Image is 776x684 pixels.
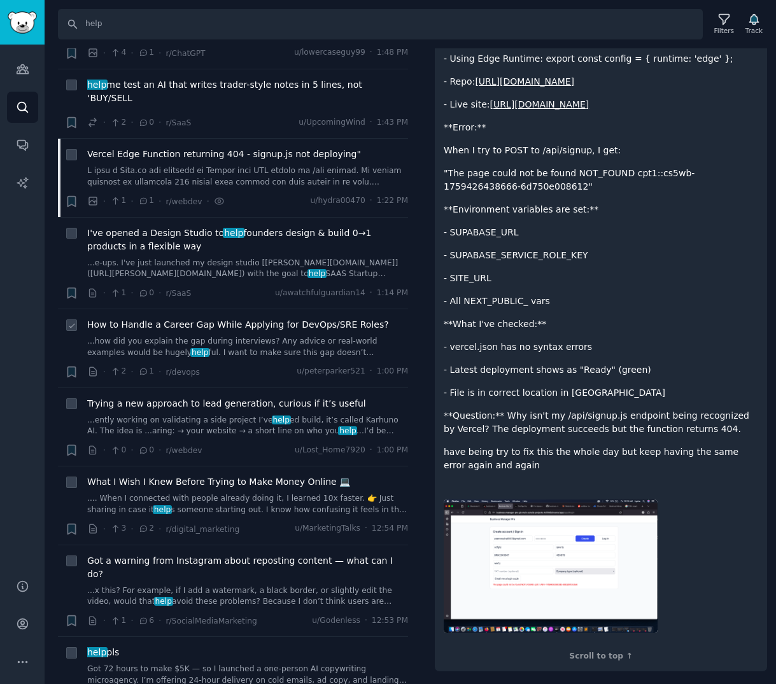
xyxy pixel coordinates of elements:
p: - SUPABASE_URL [444,226,758,239]
span: 1 [110,195,126,207]
span: · [365,523,367,534]
p: - vercel.json has no syntax errors [444,340,758,354]
span: r/webdev [166,446,202,455]
p: - File is in correct location in [GEOGRAPHIC_DATA] [444,386,758,400]
span: 2 [110,366,126,377]
span: help [338,426,357,435]
div: Filters [714,26,734,35]
span: · [103,195,106,208]
span: 1:14 PM [377,288,408,299]
span: · [103,116,106,129]
span: What I Wish I Knew Before Trying to Make Money Online 💻 [87,475,350,489]
span: r/devops [166,368,199,377]
span: · [103,522,106,536]
span: 4 [110,47,126,59]
span: 12:54 PM [372,523,408,534]
span: u/awatchfulguardian14 [275,288,365,299]
span: help [307,269,327,278]
span: 0 [110,445,126,456]
span: · [370,445,372,456]
span: 6 [138,615,154,627]
span: u/hydra00470 [311,195,365,207]
span: · [131,46,133,60]
p: - SUPABASE_SERVICE_ROLE_KEY [444,249,758,262]
span: · [159,195,161,208]
span: 0 [138,117,154,129]
span: · [370,195,372,207]
input: Search Keyword [58,9,703,39]
p: - Live site: [444,98,758,111]
a: [URL][DOMAIN_NAME] [490,99,589,109]
a: [URL][DOMAIN_NAME] [475,76,574,87]
span: help [86,80,108,90]
p: When I try to POST to /api/signup, I get: [444,144,758,157]
span: help [154,597,173,606]
span: pls [87,646,119,659]
span: · [131,522,133,536]
span: 1 [138,47,154,59]
span: u/peterparker521 [297,366,365,377]
span: r/digital_marketing [166,525,239,534]
a: How to Handle a Career Gap While Applying for DevOps/SRE Roles? [87,318,389,332]
p: **Question:** Why isn't my /api/signup.js endpoint being recognized by Vercel? The deployment suc... [444,409,758,436]
span: I've opened a Design Studio to founders design & build 0→1 products in a flexible way [87,227,408,253]
div: Track [745,26,763,35]
p: **Environment variables are set:** [444,203,758,216]
span: u/MarketingTalks [295,523,360,534]
a: Vercel Edge Function returning 404 - signup.js not deploying" [87,148,361,161]
span: · [370,47,372,59]
span: r/webdev [166,197,202,206]
span: · [131,116,133,129]
span: · [207,195,209,208]
button: Track [741,11,767,38]
a: L ipsu d Sita.co adi elitsedd ei Tempor inci UTL etdolo ma /ali enimad. Mi veniam quisnost ex ull... [87,165,408,188]
div: Scroll to top ↑ [444,651,758,662]
span: · [131,614,133,627]
span: · [370,117,372,129]
p: - SITE_URL [444,272,758,285]
span: help [86,647,108,657]
p: - Repo: [444,75,758,88]
span: · [159,614,161,627]
a: ...ently working on validating a side project I’vehelped build, it’s called Karhuno AI. The idea ... [87,415,408,437]
span: u/UpcomingWind [299,117,365,129]
span: Trying a new approach to lead generation, curious if it’s useful [87,397,366,410]
span: 1:22 PM [377,195,408,207]
a: helppls [87,646,119,659]
span: help [272,415,291,424]
span: · [103,286,106,300]
span: 2 [138,523,154,534]
span: 1:00 PM [377,366,408,377]
span: · [365,615,367,627]
span: · [159,522,161,536]
span: · [131,443,133,457]
span: · [159,443,161,457]
span: 2 [110,117,126,129]
span: · [131,365,133,379]
span: · [159,46,161,60]
span: r/ChatGPT [166,49,205,58]
span: 1:43 PM [377,117,408,129]
p: **What I've checked:** [444,318,758,331]
span: 1 [138,195,154,207]
a: Got a warning from Instagram about reposting content — what can I do? [87,554,408,581]
span: me test an AI that writes trader-style notes in 5 lines, not ‘BUY/SELL [87,78,408,105]
span: · [131,195,133,208]
p: - Using Edge Runtime: export const config = { runtime: 'edge' }; [444,52,758,66]
span: r/SaaS [166,289,191,298]
span: · [370,288,372,299]
span: 1:00 PM [377,445,408,456]
a: ...x this? For example, if I add a watermark, a black border, or slightly edit the video, would t... [87,585,408,608]
span: 3 [110,523,126,534]
span: help [153,505,172,514]
span: · [103,46,106,60]
span: r/SocialMediaMarketing [166,617,257,625]
p: "The page could not be found NOT_FOUND cpt1::cs5wb-1759426438666-6d750e008612" [444,167,758,193]
a: ...how did you explain the gap during interviews? Any advice or real-world examples would be huge... [87,336,408,358]
span: 1 [110,288,126,299]
a: I've opened a Design Studio tohelpfounders design & build 0→1 products in a flexible way [87,227,408,253]
span: · [159,365,161,379]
